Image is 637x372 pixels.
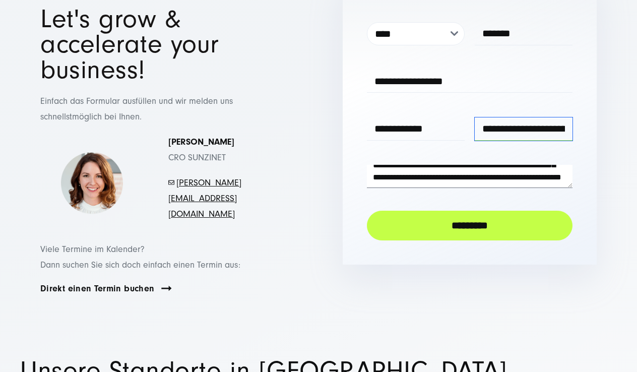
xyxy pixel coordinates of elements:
span: Einfach das Formular ausfüllen und wir melden uns schnellstmöglich bei Ihnen. [40,96,233,122]
strong: [PERSON_NAME] [168,137,234,147]
a: Direkt einen Termin buchen [40,283,154,294]
span: - [174,177,176,188]
span: Let's grow & accelerate your business! [40,4,219,85]
a: [PERSON_NAME][EMAIL_ADDRESS][DOMAIN_NAME] [168,177,241,219]
img: Simona-kontakt-page-picture [60,152,123,215]
span: Viele Termine im Kalender? Dann suchen Sie sich doch einfach einen Termin aus: [40,244,240,270]
p: CRO SUNZINET [168,135,274,165]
